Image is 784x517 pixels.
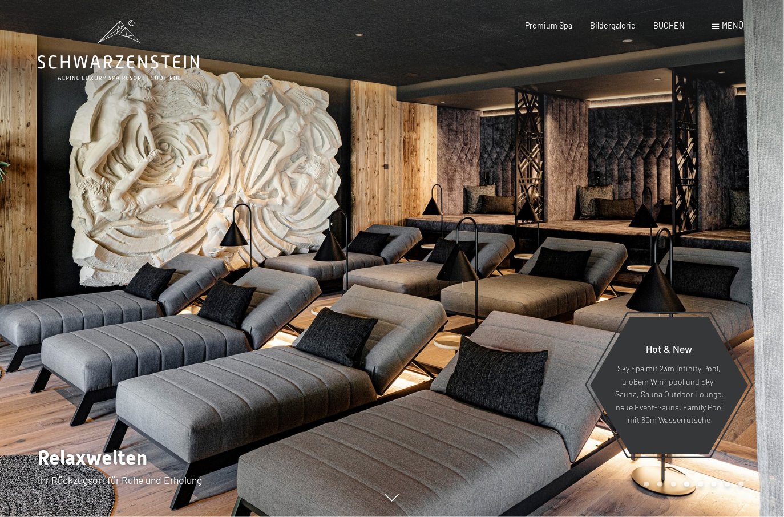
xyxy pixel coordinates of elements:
div: Carousel Page 3 [671,482,677,487]
div: Carousel Page 6 [712,482,717,487]
a: Hot & New Sky Spa mit 23m Infinity Pool, großem Whirlpool und Sky-Sauna, Sauna Outdoor Lounge, ne... [589,316,749,454]
a: BUCHEN [653,21,685,30]
div: Carousel Pagination [640,482,743,487]
div: Carousel Page 5 [698,482,704,487]
div: Carousel Page 7 [725,482,730,487]
a: Premium Spa [525,21,572,30]
div: Carousel Page 4 (Current Slide) [684,482,690,487]
a: Bildergalerie [590,21,636,30]
p: Sky Spa mit 23m Infinity Pool, großem Whirlpool und Sky-Sauna, Sauna Outdoor Lounge, neue Event-S... [615,363,724,427]
div: Carousel Page 1 [644,482,649,487]
span: Hot & New [646,343,692,356]
span: Menü [722,21,744,30]
div: Carousel Page 8 [738,482,744,487]
div: Carousel Page 2 [657,482,663,487]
